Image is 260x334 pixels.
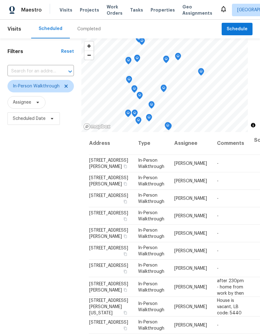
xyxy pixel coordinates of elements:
[217,298,242,315] span: House is vacant, LB code: 5440
[175,53,181,62] div: Map marker
[21,7,42,13] span: Maestro
[136,35,142,45] div: Map marker
[217,161,219,166] span: -
[139,37,145,47] div: Map marker
[137,92,143,101] div: Map marker
[217,249,219,253] span: -
[138,176,164,186] span: In-Person Walkthrough
[134,55,140,64] div: Map marker
[138,228,164,239] span: In-Person Walkthrough
[198,68,204,78] div: Map marker
[84,51,94,60] button: Zoom out
[7,22,21,36] span: Visits
[251,122,255,129] span: Toggle attribution
[174,285,207,289] span: [PERSON_NAME]
[123,164,128,169] button: Copy Address
[249,121,257,129] button: Toggle attribution
[123,287,128,292] button: Copy Address
[61,48,74,55] div: Reset
[125,110,131,119] div: Map marker
[123,233,128,239] button: Copy Address
[123,310,128,315] button: Copy Address
[174,214,207,218] span: [PERSON_NAME]
[89,194,128,198] span: [STREET_ADDRESS]
[138,282,164,292] span: In-Person Walkthrough
[174,161,207,166] span: [PERSON_NAME]
[89,246,128,250] span: [STREET_ADDRESS]
[217,179,219,183] span: -
[138,246,164,256] span: In-Person Walkthrough
[169,132,212,155] th: Assignee
[138,158,164,169] span: In-Person Walkthrough
[123,269,128,274] button: Copy Address
[174,266,207,271] span: [PERSON_NAME]
[174,304,207,309] span: [PERSON_NAME]
[7,66,56,76] input: Search for an address...
[7,48,61,55] h1: Filters
[89,320,128,325] span: [STREET_ADDRESS]
[138,211,164,221] span: In-Person Walkthrough
[123,216,128,222] button: Copy Address
[174,179,207,183] span: [PERSON_NAME]
[165,122,171,132] div: Map marker
[60,7,72,13] span: Visits
[77,26,101,32] div: Completed
[13,83,60,89] span: In-Person Walkthrough
[217,196,219,201] span: -
[174,323,207,327] span: [PERSON_NAME]
[123,181,128,187] button: Copy Address
[217,323,219,327] span: -
[84,51,94,60] span: Zoom out
[13,99,31,106] span: Assignee
[161,85,167,94] div: Map marker
[217,231,219,236] span: -
[126,76,132,86] div: Map marker
[138,320,164,331] span: In-Person Walkthrough
[39,26,62,32] div: Scheduled
[123,251,128,257] button: Copy Address
[217,266,219,271] span: -
[89,298,128,315] span: [STREET_ADDRESS][PERSON_NAME][US_STATE]
[89,263,128,268] span: [STREET_ADDRESS]
[107,4,123,16] span: Work Orders
[89,211,128,215] span: [STREET_ADDRESS]
[89,282,128,292] span: [STREET_ADDRESS][PERSON_NAME]
[212,132,249,155] th: Comments
[89,158,128,169] span: [STREET_ADDRESS][PERSON_NAME]
[138,301,164,312] span: In-Person Walkthrough
[66,67,75,76] button: Open
[163,56,169,65] div: Map marker
[217,278,244,295] span: after 230pm - home from work by then
[130,8,143,12] span: Tasks
[84,42,94,51] button: Zoom in
[81,38,248,132] canvas: Map
[227,25,248,33] span: Schedule
[138,193,164,204] span: In-Person Walkthrough
[138,263,164,274] span: In-Person Walkthrough
[151,7,175,13] span: Properties
[123,326,128,331] button: Copy Address
[125,57,132,66] div: Map marker
[83,123,111,130] a: Mapbox homepage
[174,196,207,201] span: [PERSON_NAME]
[173,132,179,142] div: Map marker
[174,231,207,236] span: [PERSON_NAME]
[132,110,138,119] div: Map marker
[217,214,219,218] span: -
[174,249,207,253] span: [PERSON_NAME]
[89,176,128,186] span: [STREET_ADDRESS][PERSON_NAME]
[89,228,128,239] span: [STREET_ADDRESS][PERSON_NAME]
[146,114,152,124] div: Map marker
[135,117,142,126] div: Map marker
[13,115,46,122] span: Scheduled Date
[123,199,128,204] button: Copy Address
[133,132,169,155] th: Type
[148,101,155,111] div: Map marker
[80,7,99,13] span: Projects
[222,23,253,36] button: Schedule
[89,132,133,155] th: Address
[131,85,137,95] div: Map marker
[182,4,212,16] span: Geo Assignments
